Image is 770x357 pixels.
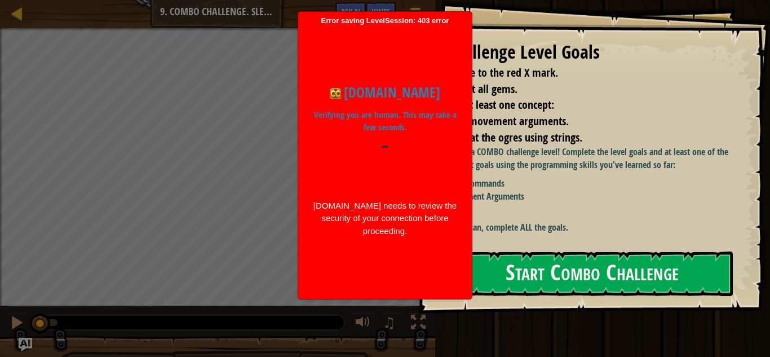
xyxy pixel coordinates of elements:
[380,312,401,336] button: ♫
[446,203,739,216] li: Strings
[330,88,341,99] img: Icon for codecombat.com
[6,312,28,336] button: Ctrl + P: Pause
[452,252,733,296] button: Start Combo Challenge
[444,113,728,130] li: Use movement arguments.
[312,109,458,134] p: Verifying you are human. This may take a few seconds.
[382,314,395,331] span: ♫
[446,146,739,171] p: This is a COMBO challenge level! Complete the level goals and at least one of the concept goals u...
[407,312,430,336] button: Toggle fullscreen
[446,190,739,203] li: Movement Arguments
[401,2,430,29] button: Show game menu
[446,81,517,96] span: Collect all gems.
[432,65,728,81] li: Escape to the red X mark.
[432,97,728,113] li: Use at least one concept:
[446,39,731,65] div: Challenge Level Goals
[371,6,390,17] span: Hints
[444,130,728,146] li: Defeat the ogres using strings.
[450,113,569,129] span: Use movement arguments.
[446,177,739,190] li: Basic Commands
[432,81,728,98] li: Collect all gems.
[19,338,32,351] button: Ask AI
[312,82,458,103] h1: [DOMAIN_NAME]
[304,16,466,294] span: Error saving LevelSession: 403 error
[352,312,374,336] button: Adjust volume
[446,97,554,112] span: Use at least one concept:
[335,2,366,23] button: Ask AI
[341,6,360,17] span: Ask AI
[446,221,739,234] p: If you can, complete ALL the goals.
[450,130,582,145] span: Defeat the ogres using strings.
[446,65,558,80] span: Escape to the red X mark.
[312,200,458,238] div: [DOMAIN_NAME] needs to review the security of your connection before proceeding.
